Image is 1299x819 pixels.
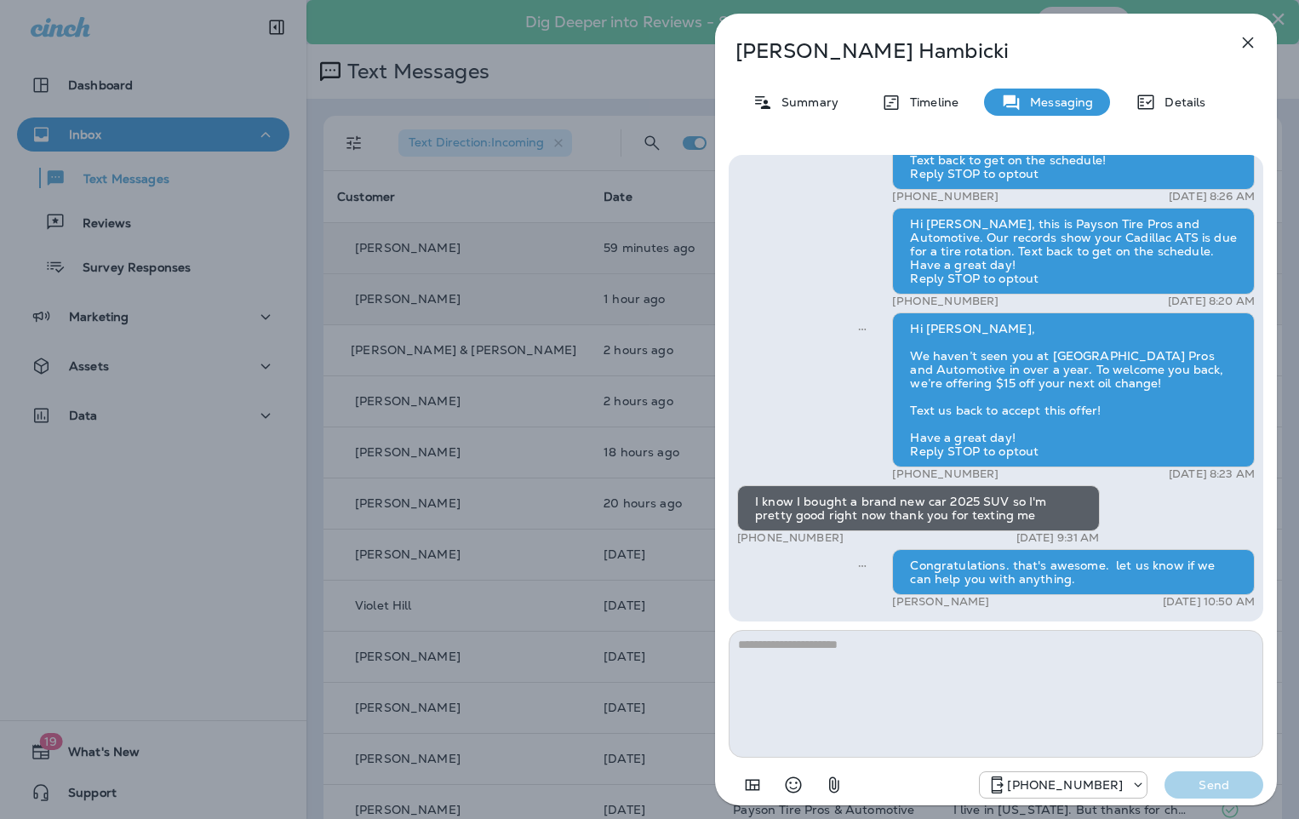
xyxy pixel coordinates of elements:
[1021,95,1093,109] p: Messaging
[892,295,999,308] p: [PHONE_NUMBER]
[1007,778,1123,792] p: [PHONE_NUMBER]
[892,208,1255,295] div: Hi [PERSON_NAME], this is Payson Tire Pros and Automotive. Our records show your Cadillac ATS is ...
[892,595,989,609] p: [PERSON_NAME]
[892,549,1255,595] div: Congratulations. that's awesome. let us know if we can help you with anything.
[1169,190,1255,203] p: [DATE] 8:26 AM
[858,557,867,572] span: Sent
[1169,467,1255,481] p: [DATE] 8:23 AM
[980,775,1147,795] div: +1 (928) 260-4498
[892,190,999,203] p: [PHONE_NUMBER]
[1168,295,1255,308] p: [DATE] 8:20 AM
[735,768,770,802] button: Add in a premade template
[735,39,1200,63] p: [PERSON_NAME] Hambicki
[773,95,838,109] p: Summary
[892,312,1255,467] div: Hi [PERSON_NAME], We haven’t seen you at [GEOGRAPHIC_DATA] Pros and Automotive in over a year. To...
[737,531,844,545] p: [PHONE_NUMBER]
[737,485,1100,531] div: I know I bought a brand new car 2025 SUV so I'm pretty good right now thank you for texting me
[776,768,810,802] button: Select an emoji
[1156,95,1205,109] p: Details
[901,95,959,109] p: Timeline
[1016,531,1100,545] p: [DATE] 9:31 AM
[892,467,999,481] p: [PHONE_NUMBER]
[858,320,867,335] span: Sent
[1163,595,1255,609] p: [DATE] 10:50 AM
